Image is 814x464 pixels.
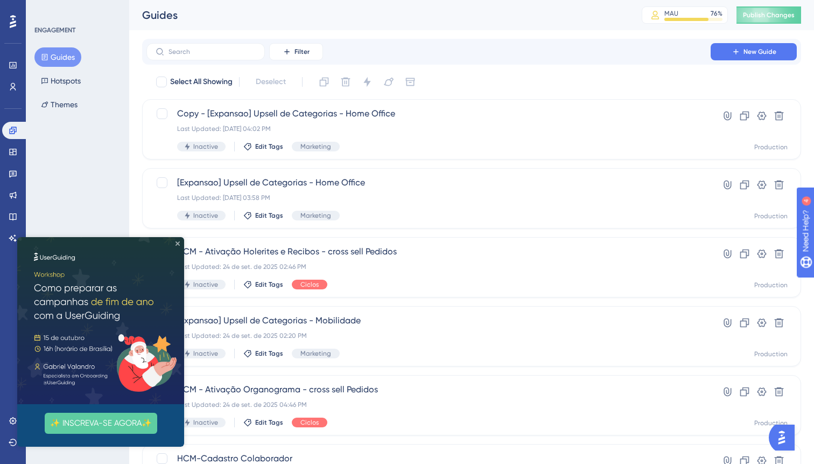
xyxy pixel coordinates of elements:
div: Close Preview [158,4,163,9]
span: Marketing [300,349,331,358]
div: Production [754,350,788,358]
span: Inactive [193,142,218,151]
span: Inactive [193,211,218,220]
div: Production [754,419,788,427]
span: Marketing [300,142,331,151]
span: Inactive [193,418,218,427]
div: Guides [142,8,615,23]
span: HCM - Ativação Holerites e Recibos - cross sell Pedidos [177,245,680,258]
div: Last Updated: 24 de set. de 2025 02:46 PM [177,262,680,271]
span: Ciclos [300,280,319,289]
div: ENGAGEMENT [34,26,75,34]
span: Deselect [256,75,286,88]
span: New Guide [743,47,776,56]
span: [Expansao] Upsell de Categorias - Mobilidade [177,314,680,327]
span: Marketing [300,211,331,220]
span: Inactive [193,349,218,358]
button: Deselect [246,72,296,92]
button: Filter [269,43,323,60]
button: Guides [34,47,81,67]
button: Edit Tags [243,142,283,151]
div: Last Updated: 24 de set. de 2025 04:46 PM [177,400,680,409]
button: Themes [34,95,84,114]
span: Publish Changes [743,11,795,19]
button: Hotspots [34,71,87,91]
span: Ciclos [300,418,319,427]
div: Last Updated: 24 de set. de 2025 02:20 PM [177,331,680,340]
span: Need Help? [25,3,67,16]
span: Edit Tags [255,349,283,358]
div: 4 [75,5,78,14]
span: Edit Tags [255,418,283,427]
span: Edit Tags [255,280,283,289]
div: Production [754,143,788,151]
div: Last Updated: [DATE] 03:58 PM [177,193,680,202]
span: Select All Showing [170,75,233,88]
div: Production [754,212,788,220]
button: ✨ INSCREVA-SE AGORA✨ [27,176,140,197]
button: Edit Tags [243,280,283,289]
div: 76 % [711,9,722,18]
span: [Expansao] Upsell de Categorias - Home Office [177,176,680,189]
span: Inactive [193,280,218,289]
span: Edit Tags [255,211,283,220]
div: Production [754,281,788,289]
button: Edit Tags [243,418,283,427]
div: MAU [664,9,678,18]
span: HCM - Ativação Organograma - cross sell Pedidos [177,383,680,396]
span: Filter [294,47,310,56]
span: Edit Tags [255,142,283,151]
iframe: UserGuiding AI Assistant Launcher [769,421,801,454]
button: New Guide [711,43,797,60]
button: Edit Tags [243,211,283,220]
button: Publish Changes [736,6,801,24]
button: Edit Tags [243,349,283,358]
div: Last Updated: [DATE] 04:02 PM [177,124,680,133]
input: Search [169,48,256,56]
span: Copy - [Expansao] Upsell de Categorias - Home Office [177,107,680,120]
